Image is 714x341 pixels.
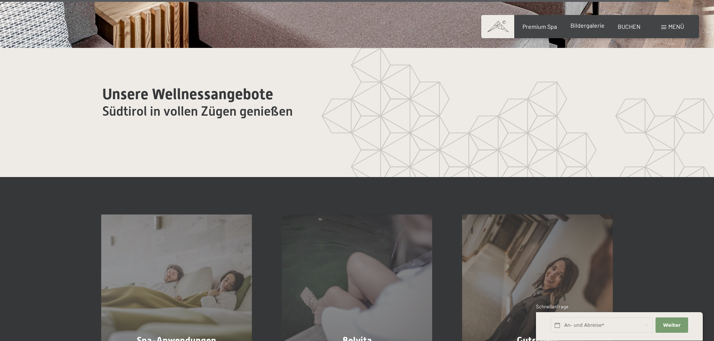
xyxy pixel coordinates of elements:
[102,85,273,103] span: Unsere Wellnessangebote
[668,23,684,30] span: Menü
[102,104,293,119] span: Südtirol in vollen Zügen genießen
[536,304,569,310] span: Schnellanfrage
[618,23,641,30] a: BUCHEN
[570,22,605,29] a: Bildergalerie
[656,318,688,333] button: Weiter
[663,322,681,329] span: Weiter
[522,23,557,30] a: Premium Spa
